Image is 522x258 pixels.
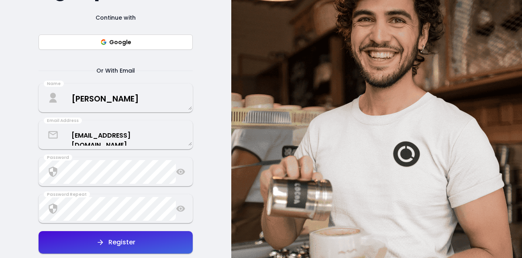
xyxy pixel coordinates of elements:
[44,191,90,198] div: Password Repeat
[39,231,193,254] button: Register
[39,124,192,146] textarea: [EMAIL_ADDRESS][DOMAIN_NAME]
[39,86,192,110] textarea: [PERSON_NAME]
[104,239,135,246] div: Register
[39,35,193,50] button: Google
[44,154,72,161] div: Password
[87,66,145,75] span: Or With Email
[86,13,145,22] span: Continue with
[44,118,82,124] div: Email Address
[44,81,64,87] div: Name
